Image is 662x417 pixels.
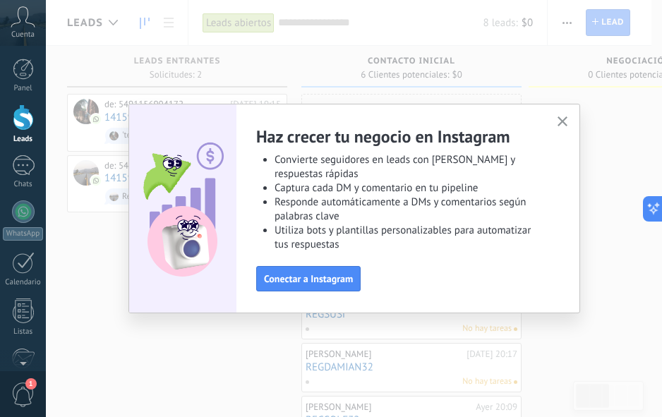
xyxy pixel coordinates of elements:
[3,278,44,287] div: Calendario
[3,180,44,189] div: Chats
[3,135,44,144] div: Leads
[3,327,44,337] div: Listas
[256,266,361,291] button: Conectar a Instagram
[3,84,44,93] div: Panel
[275,195,526,223] span: Responde automáticamente a DMs y comentarios según palabras clave
[275,181,478,195] span: Captura cada DM y comentario en tu pipeline
[3,227,43,241] div: WhatsApp
[264,274,353,284] span: Conectar a Instagram
[11,30,35,40] span: Cuenta
[275,224,531,251] span: Utiliza bots y plantillas personalizables para automatizar tus respuestas
[25,378,37,389] span: 1
[256,126,540,147] h2: Haz crecer tu negocio en Instagram
[275,153,515,181] span: Convierte seguidores en leads con [PERSON_NAME] y respuestas rápidas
